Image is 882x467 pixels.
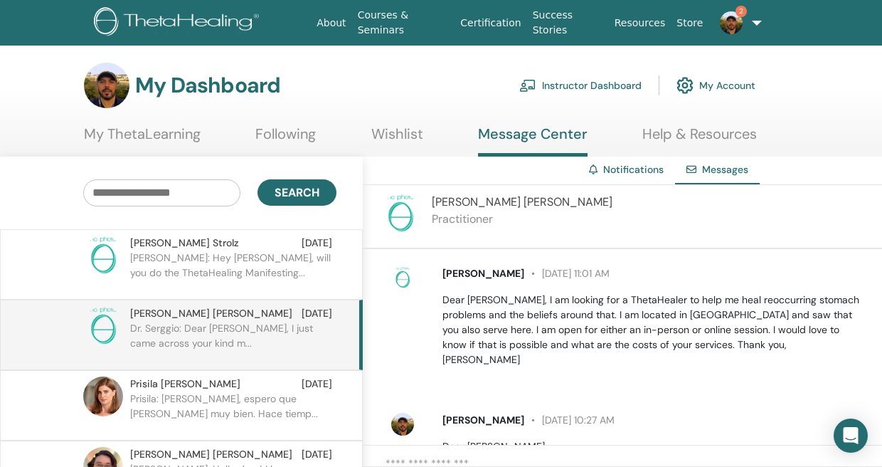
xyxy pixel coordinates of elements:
[130,306,292,321] span: [PERSON_NAME] [PERSON_NAME]
[130,236,239,251] span: [PERSON_NAME] Strolz
[311,10,351,36] a: About
[302,377,332,392] span: [DATE]
[603,163,664,176] a: Notifications
[84,63,129,108] img: default.jpg
[720,11,743,34] img: default.jpg
[432,194,612,209] span: [PERSON_NAME] [PERSON_NAME]
[135,73,280,98] h3: My Dashboard
[130,392,336,434] p: Prisila: [PERSON_NAME], espero que [PERSON_NAME] muy bien. Hace tiemp...
[94,7,264,39] img: logo.png
[84,125,201,153] a: My ThetaLearning
[83,236,123,276] img: no-photo.png
[130,447,292,462] span: [PERSON_NAME] [PERSON_NAME]
[676,73,694,98] img: cog.svg
[442,267,524,280] span: [PERSON_NAME]
[352,2,455,43] a: Courses & Seminars
[83,377,123,416] img: default.jpg
[371,125,423,153] a: Wishlist
[642,125,757,153] a: Help & Resources
[302,306,332,321] span: [DATE]
[524,267,610,280] span: [DATE] 11:01 AM
[130,321,336,364] p: Dr. Serggio: Dear [PERSON_NAME], I just came across your kind m...
[83,306,123,346] img: no-photo.png
[478,125,588,157] a: Message Center
[519,70,642,101] a: Instructor Dashboard
[519,79,536,92] img: chalkboard-teacher.svg
[609,10,671,36] a: Resources
[381,194,420,233] img: no-photo.png
[432,211,612,228] p: Practitioner
[130,251,336,293] p: [PERSON_NAME]: Hey [PERSON_NAME], will you do the ThetaHealing Manifesting...
[671,10,708,36] a: Store
[275,185,319,200] span: Search
[676,70,755,101] a: My Account
[735,6,747,17] span: 2
[302,236,332,251] span: [DATE]
[442,293,866,367] p: Dear [PERSON_NAME], I am looking for a ThetaHealer to help me heal reoccurring stomach problems a...
[130,377,240,392] span: Prisila [PERSON_NAME]
[524,414,615,426] span: [DATE] 10:27 AM
[442,414,524,426] span: [PERSON_NAME]
[255,125,316,153] a: Following
[455,10,526,36] a: Certification
[257,179,336,206] button: Search
[527,2,609,43] a: Success Stories
[391,413,414,436] img: default.jpg
[302,447,332,462] span: [DATE]
[391,266,414,289] img: no-photo.png
[834,419,868,453] div: Open Intercom Messenger
[702,163,748,176] span: Messages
